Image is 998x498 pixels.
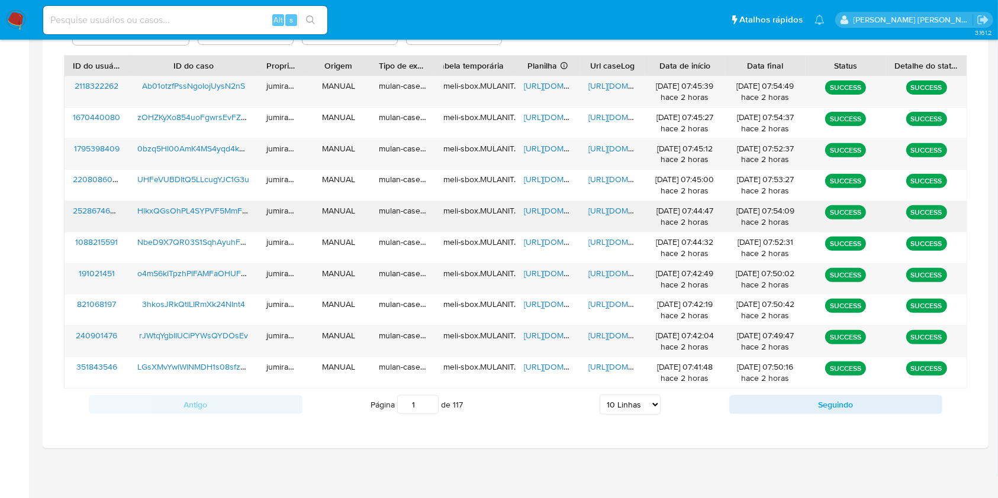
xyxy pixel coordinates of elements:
[298,12,323,28] button: search-icon
[43,12,327,28] input: Pesquise usuários ou casos...
[975,28,992,37] span: 3.161.2
[739,14,803,26] span: Atalhos rápidos
[273,14,283,25] span: Alt
[815,15,825,25] a: Notificações
[289,14,293,25] span: s
[977,14,989,26] a: Sair
[854,14,973,25] p: juliane.miranda@mercadolivre.com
